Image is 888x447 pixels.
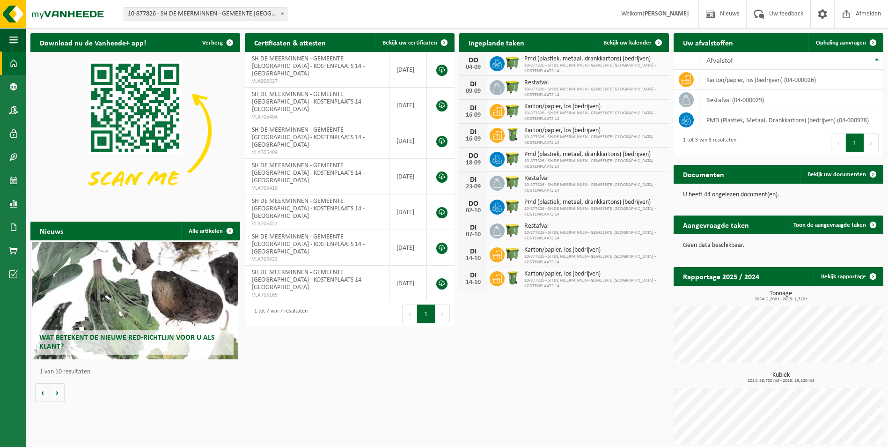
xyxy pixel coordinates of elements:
[252,185,382,192] span: VLA705410
[699,70,883,90] td: karton/papier, los (bedrijven) (04-000026)
[706,57,733,65] span: Afvalstof
[195,33,239,52] button: Verberg
[816,40,866,46] span: Ophaling aanvragen
[464,279,483,286] div: 14-10
[678,297,883,302] span: 2024: 2,200 t - 2025: 1,320 t
[505,79,521,95] img: WB-1100-HPE-GN-51
[35,383,50,402] button: Vorige
[389,266,427,301] td: [DATE]
[435,305,450,323] button: Next
[524,270,664,278] span: Karton/papier, los (bedrijven)
[674,165,734,183] h2: Documenten
[32,242,238,359] a: Wat betekent de nieuwe RED-richtlijn voor u als klant?
[252,291,382,299] span: VLA705165
[505,150,521,166] img: WB-1100-HPE-GN-51
[524,63,664,74] span: 10-877826 - SH DE MEERMINNEN - GEMEENTE [GEOGRAPHIC_DATA] - KOSTENPLAATS 14
[524,199,664,206] span: Pmd (plastiek, metaal, drankkartons) (bedrijven)
[524,254,664,265] span: 10-877826 - SH DE MEERMINNEN - GEMEENTE [GEOGRAPHIC_DATA] - KOSTENPLAATS 14
[846,134,864,152] button: 1
[252,127,365,149] span: SH DE MEERMINNEN - GEMEENTE [GEOGRAPHIC_DATA] - KOSTENPLAATS 14 - [GEOGRAPHIC_DATA]
[786,216,882,234] a: Toon de aangevraagde taken
[524,246,664,254] span: Karton/papier, los (bedrijven)
[524,127,664,134] span: Karton/papier, los (bedrijven)
[464,224,483,231] div: DI
[603,40,652,46] span: Bekijk uw kalender
[505,55,521,71] img: WB-1100-HPE-GN-51
[793,222,866,228] span: Toon de aangevraagde taken
[505,270,521,286] img: WB-0240-HPE-GN-50
[524,87,664,98] span: 10-877826 - SH DE MEERMINNEN - GEMEENTE [GEOGRAPHIC_DATA] - KOSTENPLAATS 14
[252,220,382,228] span: VLA705422
[389,123,427,159] td: [DATE]
[524,182,664,194] span: 10-877826 - SH DE MEERMINNEN - GEMEENTE [GEOGRAPHIC_DATA] - KOSTENPLAATS 14
[464,200,483,208] div: DO
[831,134,846,152] button: Previous
[505,127,521,142] img: WB-0240-HPE-GN-50
[124,7,287,21] span: 10-877826 - SH DE MEERMINNEN - GEMEENTE BEVEREN - KOSTENPLAATS 14 - BEVEREN-WAAS
[464,136,483,142] div: 16-09
[252,55,365,77] span: SH DE MEERMINNEN - GEMEENTE [GEOGRAPHIC_DATA] - KOSTENPLAATS 14 - [GEOGRAPHIC_DATA]
[464,231,483,238] div: 07-10
[678,133,736,153] div: 1 tot 3 van 3 resultaten
[40,369,235,375] p: 1 van 10 resultaten
[808,33,882,52] a: Ophaling aanvragen
[699,110,883,130] td: PMD (Plastiek, Metaal, Drankkartons) (bedrijven) (04-000978)
[524,278,664,289] span: 10-877826 - SH DE MEERMINNEN - GEMEENTE [GEOGRAPHIC_DATA] - KOSTENPLAATS 14
[524,175,664,182] span: Restafval
[674,267,769,285] h2: Rapportage 2025 / 2024
[678,372,883,383] h3: Kubiek
[252,113,382,121] span: VLA705404
[252,78,382,85] span: VLA902527
[464,255,483,262] div: 14-10
[464,64,483,71] div: 04-09
[252,256,382,263] span: VLA705423
[181,222,239,240] a: Alle artikelen
[464,248,483,255] div: DI
[382,40,437,46] span: Bekijk uw certificaten
[464,112,483,119] div: 16-09
[464,104,483,112] div: DI
[252,198,365,220] span: SH DE MEERMINNEN - GEMEENTE [GEOGRAPHIC_DATA] - KOSTENPLAATS 14 - [GEOGRAPHIC_DATA]
[505,198,521,214] img: WB-1100-HPE-GN-51
[30,222,73,240] h2: Nieuws
[678,379,883,383] span: 2024: 38,700 m3 - 2025: 29,320 m3
[464,184,483,190] div: 23-09
[596,33,668,52] a: Bekijk uw kalender
[524,134,664,146] span: 10-877826 - SH DE MEERMINNEN - GEMEENTE [GEOGRAPHIC_DATA] - KOSTENPLAATS 14
[389,230,427,266] td: [DATE]
[464,272,483,279] div: DI
[505,222,521,238] img: WB-1100-HPE-GN-51
[464,208,483,214] div: 02-10
[505,103,521,119] img: WB-1100-HPE-GN-51
[459,33,534,52] h2: Ingeplande taken
[807,171,866,178] span: Bekijk uw documenten
[30,33,155,52] h2: Download nu de Vanheede+ app!
[678,291,883,302] h3: Tonnage
[50,383,65,402] button: Volgende
[524,103,664,111] span: Karton/papier, los (bedrijven)
[683,192,874,198] p: U heeft 44 ongelezen document(en).
[375,33,454,52] a: Bekijk uw certificaten
[674,33,742,52] h2: Uw afvalstoffen
[524,151,664,158] span: Pmd (plastiek, metaal, drankkartons) (bedrijven)
[252,269,365,291] span: SH DE MEERMINNEN - GEMEENTE [GEOGRAPHIC_DATA] - KOSTENPLAATS 14 - [GEOGRAPHIC_DATA]
[814,267,882,286] a: Bekijk rapportage
[864,134,879,152] button: Next
[464,160,483,166] div: 18-09
[524,206,664,217] span: 10-877826 - SH DE MEERMINNEN - GEMEENTE [GEOGRAPHIC_DATA] - KOSTENPLAATS 14
[417,305,435,323] button: 1
[524,230,664,241] span: 10-877826 - SH DE MEERMINNEN - GEMEENTE [GEOGRAPHIC_DATA] - KOSTENPLAATS 14
[252,162,365,184] span: SH DE MEERMINNEN - GEMEENTE [GEOGRAPHIC_DATA] - KOSTENPLAATS 14 - [GEOGRAPHIC_DATA]
[524,223,664,230] span: Restafval
[252,233,365,255] span: SH DE MEERMINNEN - GEMEENTE [GEOGRAPHIC_DATA] - KOSTENPLAATS 14 - [GEOGRAPHIC_DATA]
[389,88,427,123] td: [DATE]
[389,52,427,88] td: [DATE]
[683,242,874,249] p: Geen data beschikbaar.
[505,246,521,262] img: WB-1100-HPE-GN-51
[245,33,335,52] h2: Certificaten & attesten
[252,91,365,113] span: SH DE MEERMINNEN - GEMEENTE [GEOGRAPHIC_DATA] - KOSTENPLAATS 14 - [GEOGRAPHIC_DATA]
[464,152,483,160] div: DO
[250,304,308,324] div: 1 tot 7 van 7 resultaten
[389,194,427,230] td: [DATE]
